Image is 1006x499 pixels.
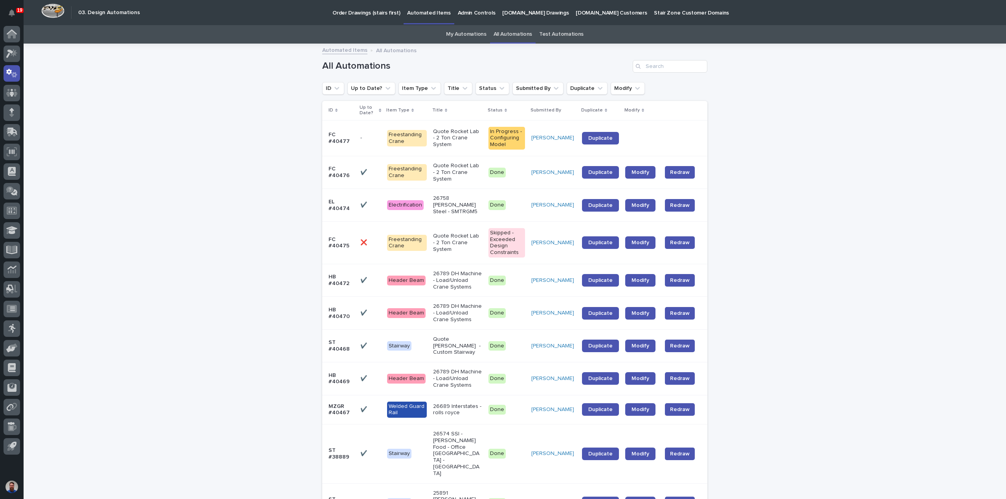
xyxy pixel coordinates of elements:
p: Up to Date? [360,103,377,118]
button: Duplicate [567,82,608,95]
span: Modify [632,451,649,457]
div: Header Beam [387,308,426,318]
div: Search [633,60,707,73]
p: 19 [17,7,22,13]
p: Quote Rocket Lab - 2 Ton Crane System [433,128,482,148]
span: Redraw [670,342,690,350]
a: Test Automations [539,25,584,44]
p: ST #38889 [329,447,354,461]
p: - [360,133,363,141]
p: 26689 Interstates - rolls royce [433,403,482,417]
span: Duplicate [588,343,613,349]
span: Duplicate [588,135,613,141]
a: Duplicate [582,199,619,212]
a: [PERSON_NAME] [531,277,574,284]
span: Redraw [670,239,690,247]
span: Redraw [670,375,690,382]
p: MZGR #40467 [329,403,354,417]
a: [PERSON_NAME] [531,169,574,176]
a: [PERSON_NAME] [531,450,574,457]
tr: HB #40469✔️✔️ Header Beam26789 DH Machine - Load/Unload Crane SystemsDone[PERSON_NAME] DuplicateM... [322,362,707,395]
div: Done [488,374,506,384]
p: Quote Rocket Lab - 2 Ton Crane System [433,163,482,182]
p: All Automations [376,46,417,54]
a: Duplicate [582,166,619,179]
div: Header Beam [387,374,426,384]
p: FC #40477 [329,132,354,145]
a: Modify [625,166,655,179]
a: My Automations [446,25,486,44]
a: [PERSON_NAME] [531,135,574,141]
p: Modify [624,106,640,115]
button: Up to Date? [347,82,395,95]
span: Modify [632,376,649,381]
p: Quote Rocket Lab - 2 Ton Crane System [433,233,482,252]
button: Redraw [665,236,695,249]
tr: HB #40472✔️✔️ Header Beam26789 DH Machine - Load/Unload Crane SystemsDone[PERSON_NAME] DuplicateM... [322,264,707,296]
div: Done [488,276,506,285]
p: ✔️ [360,308,369,316]
a: Duplicate [582,372,619,385]
div: Electrification [387,200,424,210]
button: Redraw [665,307,695,320]
a: Modify [625,372,655,385]
div: Stairway [387,449,411,459]
span: Modify [632,278,649,283]
span: Duplicate [588,170,613,175]
span: Modify [632,170,649,175]
span: Duplicate [588,407,613,412]
div: Freestanding Crane [387,235,427,251]
span: Modify [632,203,649,208]
a: Duplicate [582,132,619,144]
div: Done [488,449,506,459]
div: Done [488,308,506,318]
a: [PERSON_NAME] [531,239,574,246]
tr: FC #40477-- Freestanding CraneQuote Rocket Lab - 2 Ton Crane SystemIn Progress - Configuring Mode... [322,120,707,156]
tr: MZGR #40467✔️✔️ Welded Guard Rail26689 Interstates - rolls royceDone[PERSON_NAME] DuplicateModify... [322,395,707,424]
span: Modify [632,407,649,412]
p: Duplicate [581,106,603,115]
tr: FC #40476✔️✔️ Freestanding CraneQuote Rocket Lab - 2 Ton Crane SystemDone[PERSON_NAME] DuplicateM... [322,156,707,188]
span: Redraw [670,450,690,458]
a: Duplicate [582,274,619,287]
p: ✔️ [360,200,369,208]
h1: All Automations [322,60,630,72]
div: In Progress - Configuring Model [488,127,525,150]
button: Notifications [4,5,20,21]
button: Status [475,82,509,95]
span: Modify [632,240,649,245]
div: Notifications19 [10,9,20,22]
span: Redraw [670,168,690,176]
button: Redraw [665,199,695,212]
button: Redraw [665,166,695,179]
p: HB #40470 [329,307,354,320]
button: Modify [611,82,645,95]
span: Redraw [670,201,690,209]
a: Modify [625,403,655,416]
a: Modify [625,274,655,287]
a: Modify [625,340,655,352]
p: ✔️ [360,449,369,457]
tr: HB #40470✔️✔️ Header Beam26789 DH Machine - Load/Unload Crane SystemsDone[PERSON_NAME] DuplicateM... [322,297,707,329]
p: ❌ [360,238,369,246]
tr: ST #40468✔️✔️ StairwayQuote [PERSON_NAME] - Custom StairwayDone[PERSON_NAME] DuplicateModifyRedraw [322,329,707,362]
div: Done [488,168,506,177]
button: Redraw [665,403,695,416]
span: Redraw [670,276,690,284]
span: Duplicate [588,240,613,245]
a: Duplicate [582,236,619,249]
a: [PERSON_NAME] [531,406,574,413]
p: ST #40468 [329,339,354,353]
a: Automated Items [322,45,367,54]
p: Item Type [386,106,409,115]
p: Status [488,106,503,115]
p: HB #40472 [329,274,354,287]
p: ✔️ [360,374,369,382]
a: Duplicate [582,403,619,416]
span: Duplicate [588,451,613,457]
a: Modify [625,448,655,460]
div: Freestanding Crane [387,164,427,181]
p: 26758 [PERSON_NAME] Steel - SMTRGM5 [433,195,482,215]
div: Header Beam [387,276,426,285]
p: FC #40476 [329,166,354,179]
